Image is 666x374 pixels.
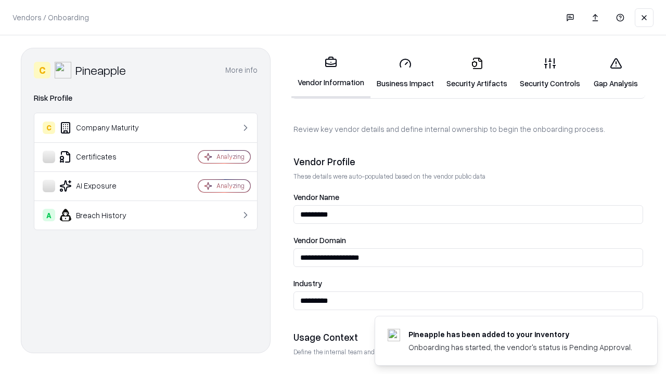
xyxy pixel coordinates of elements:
div: Breach History [43,209,167,221]
div: Onboarding has started, the vendor's status is Pending Approval. [408,342,632,353]
img: Pineapple [55,62,71,78]
div: Risk Profile [34,92,258,104]
a: Gap Analysis [586,49,645,97]
div: AI Exposure [43,180,167,192]
p: These details were auto-populated based on the vendor public data [293,172,643,181]
a: Vendor Information [291,48,370,98]
a: Business Impact [370,49,440,97]
label: Vendor Name [293,193,643,201]
div: A [43,209,55,221]
div: Vendor Profile [293,155,643,168]
a: Security Artifacts [440,49,514,97]
div: Analyzing [216,181,245,190]
div: Pineapple has been added to your inventory [408,329,632,340]
p: Vendors / Onboarding [12,12,89,23]
div: Certificates [43,151,167,163]
label: Vendor Domain [293,236,643,244]
div: Analyzing [216,152,245,161]
div: Pineapple [75,62,126,78]
div: C [34,62,50,78]
a: Security Controls [514,49,586,97]
img: pineappleenergy.com [388,329,400,341]
p: Review key vendor details and define internal ownership to begin the onboarding process. [293,124,643,135]
label: Industry [293,279,643,287]
div: C [43,122,55,134]
div: Usage Context [293,331,643,343]
div: Company Maturity [43,122,167,134]
button: More info [225,61,258,79]
p: Define the internal team and reason for using this vendor. This helps assess business relevance a... [293,348,643,356]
